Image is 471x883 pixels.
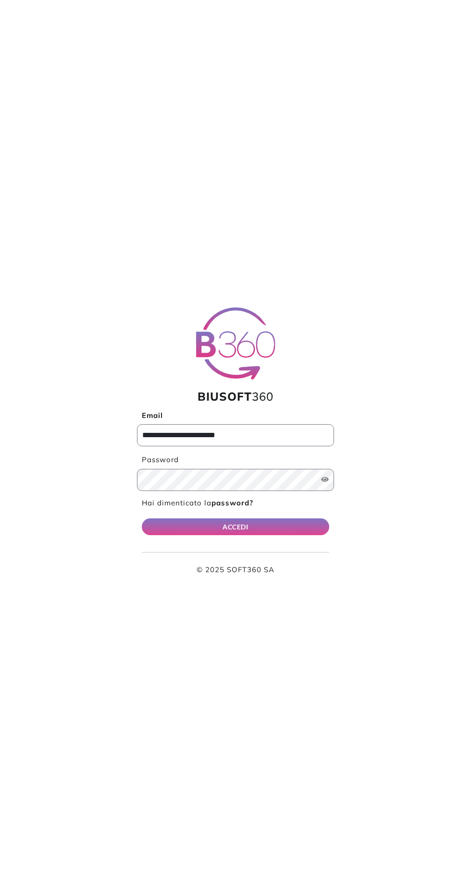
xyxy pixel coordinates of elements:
[142,518,329,535] button: ACCEDI
[142,498,253,507] a: Hai dimenticato lapassword?
[137,390,334,404] h1: 360
[198,389,252,404] span: BIUSOFT
[137,454,334,466] label: Password
[142,564,329,576] p: © 2025 SOFT360 SA
[142,411,163,420] b: Email
[211,498,253,507] b: password?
